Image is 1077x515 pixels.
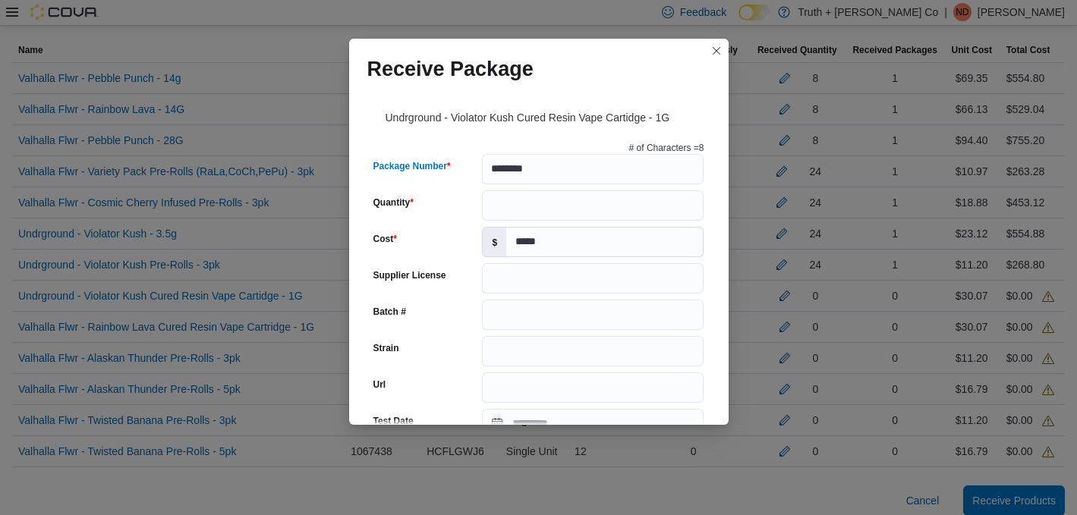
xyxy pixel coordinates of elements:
[373,269,446,281] label: Supplier License
[373,160,451,172] label: Package Number
[373,233,397,245] label: Cost
[707,42,726,60] button: Closes this modal window
[367,93,710,136] div: Undrground - Violator Kush Cured Resin Vape Cartidge - 1G
[483,228,506,256] label: $
[373,342,399,354] label: Strain
[629,142,704,154] p: # of Characters = 8
[373,306,406,318] label: Batch #
[373,415,414,427] label: Test Date
[367,57,534,81] h1: Receive Package
[373,196,414,209] label: Quantity
[373,378,386,391] label: Url
[482,409,704,439] input: Press the down key to open a popover containing a calendar.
